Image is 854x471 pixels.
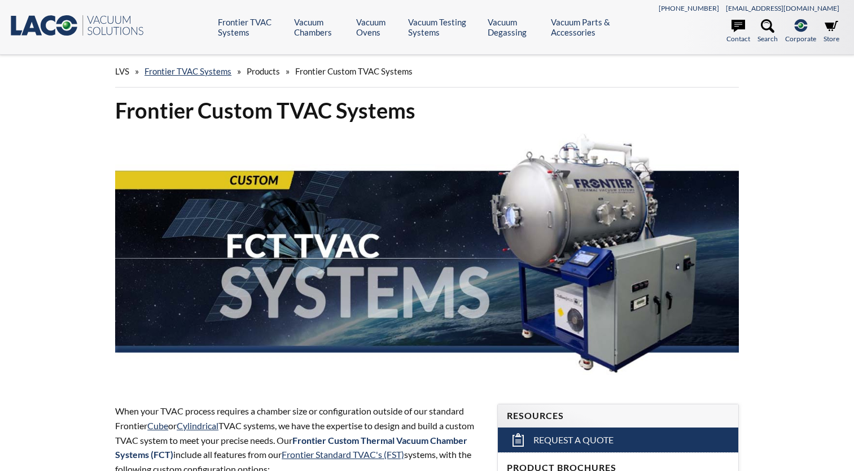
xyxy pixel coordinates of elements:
[507,410,729,422] h4: Resources
[115,55,739,88] div: » » »
[115,66,129,76] span: LVS
[115,133,739,383] img: FCT TVAC Systems header
[356,17,399,37] a: Vacuum Ovens
[115,97,739,124] h1: Frontier Custom TVAC Systems
[533,434,614,446] span: Request a Quote
[295,66,413,76] span: Frontier Custom TVAC Systems
[294,17,348,37] a: Vacuum Chambers
[659,4,719,12] a: [PHONE_NUMBER]
[218,17,286,37] a: Frontier TVAC Systems
[177,420,218,431] a: Cylindrical
[488,17,542,37] a: Vacuum Degassing
[144,66,231,76] a: Frontier TVAC Systems
[726,4,839,12] a: [EMAIL_ADDRESS][DOMAIN_NAME]
[551,17,633,37] a: Vacuum Parts & Accessories
[282,449,404,460] a: Frontier Standard TVAC's (FST)
[726,19,750,44] a: Contact
[408,17,479,37] a: Vacuum Testing Systems
[824,19,839,44] a: Store
[147,420,168,431] a: Cube
[757,19,778,44] a: Search
[785,33,816,44] span: Corporate
[247,66,280,76] span: Products
[498,428,738,452] a: Request a Quote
